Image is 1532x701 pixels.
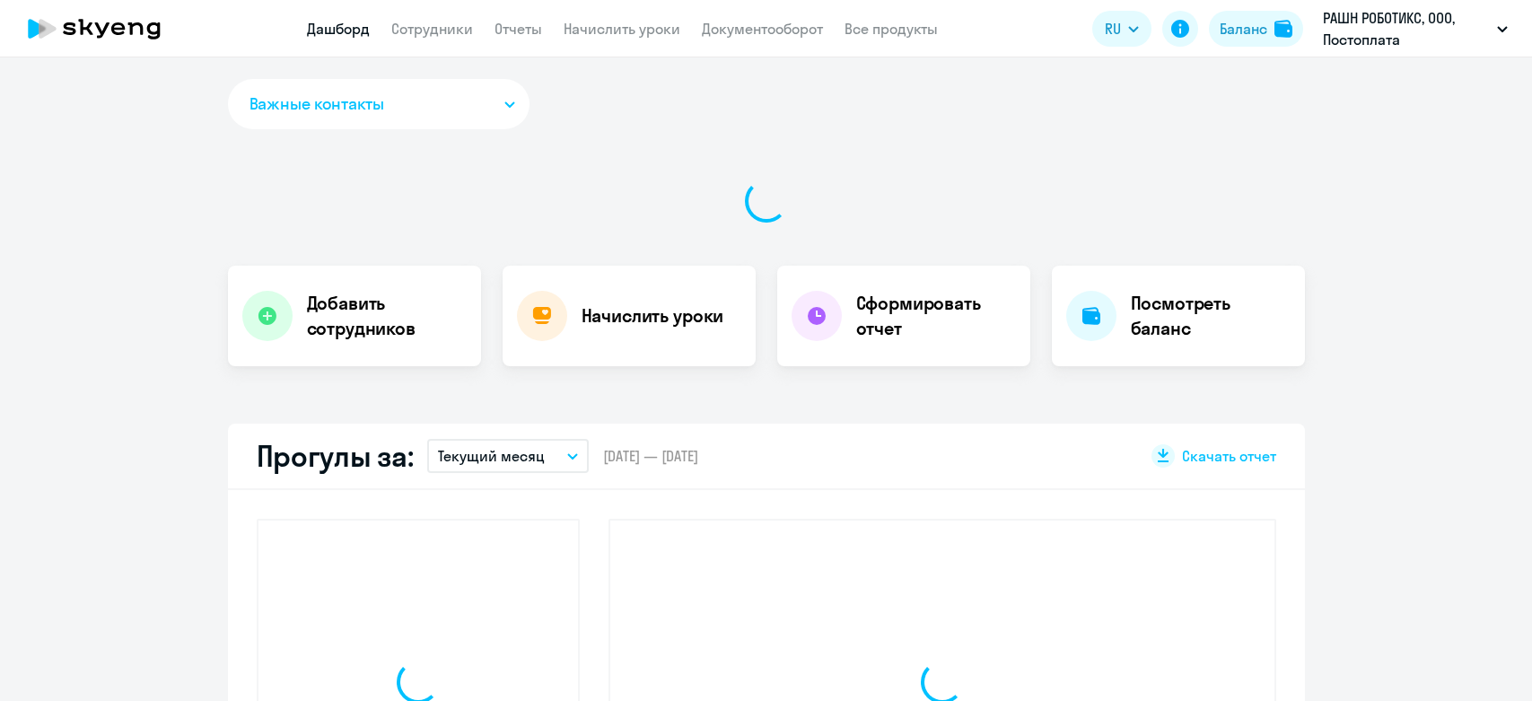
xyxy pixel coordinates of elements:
p: РАШН РОБОТИКС, ООО, Постоплата [1323,7,1490,50]
a: Все продукты [845,20,938,38]
button: РАШН РОБОТИКС, ООО, Постоплата [1314,7,1517,50]
h2: Прогулы за: [257,438,414,474]
button: RU [1092,11,1151,47]
button: Важные контакты [228,79,530,129]
span: RU [1105,18,1121,39]
h4: Начислить уроки [582,303,724,329]
h4: Добавить сотрудников [307,291,467,341]
button: Балансbalance [1209,11,1303,47]
p: Текущий месяц [438,445,545,467]
a: Документооборот [702,20,823,38]
button: Текущий месяц [427,439,589,473]
img: balance [1274,20,1292,38]
h4: Посмотреть баланс [1131,291,1291,341]
h4: Сформировать отчет [856,291,1016,341]
a: Дашборд [307,20,370,38]
span: [DATE] — [DATE] [603,446,698,466]
a: Отчеты [495,20,542,38]
a: Начислить уроки [564,20,680,38]
span: Важные контакты [249,92,384,116]
a: Сотрудники [391,20,473,38]
span: Скачать отчет [1182,446,1276,466]
div: Баланс [1220,18,1267,39]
